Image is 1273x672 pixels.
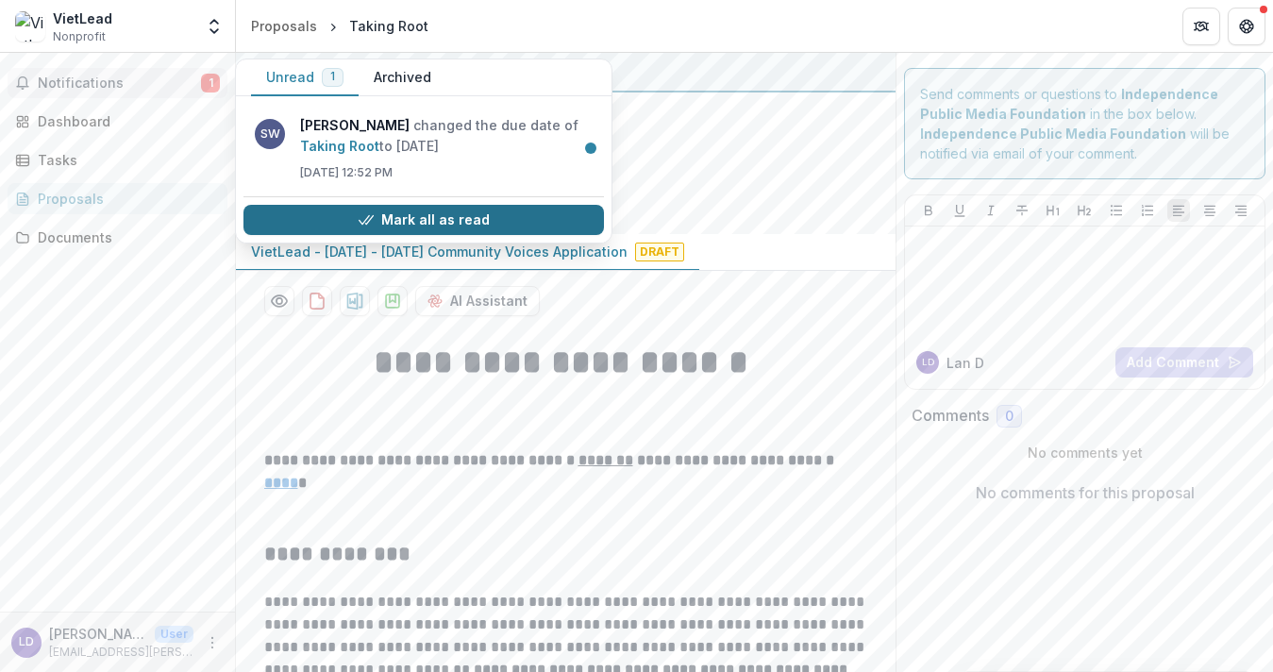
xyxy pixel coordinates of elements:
button: download-proposal [340,286,370,316]
button: Strike [1011,199,1033,222]
a: Tasks [8,144,227,176]
button: download-proposal [377,286,408,316]
button: download-proposal [302,286,332,316]
button: Align Left [1167,199,1190,222]
div: Taking Root [349,16,428,36]
button: Preview 63a184dd-3d0f-4b47-add9-4a6a3529b19a-0.pdf [264,286,294,316]
button: Align Right [1230,199,1252,222]
button: Bullet List [1105,199,1128,222]
a: Proposals [8,183,227,214]
div: Dashboard [38,111,212,131]
nav: breadcrumb [243,12,436,40]
a: Dashboard [8,106,227,137]
button: Mark all as read [243,205,604,235]
div: Lan Dinh [19,636,34,648]
button: Notifications1 [8,68,227,98]
button: Add Comment [1115,347,1253,378]
div: Documents [38,227,212,247]
h2: Comments [912,407,989,425]
a: Proposals [243,12,325,40]
span: 1 [201,74,220,92]
a: Taking Root [300,138,379,154]
button: Bold [917,199,940,222]
div: Tasks [38,150,212,170]
button: More [201,631,224,654]
span: 0 [1005,409,1013,425]
button: AI Assistant [415,286,540,316]
div: Proposals [251,16,317,36]
div: Proposals [38,189,212,209]
div: Lan Dinh [922,358,934,367]
button: Unread [251,59,359,96]
p: Lan D [946,353,984,373]
img: VietLead [15,11,45,42]
p: No comments for this proposal [976,481,1195,504]
span: Nonprofit [53,28,106,45]
strong: Independence Public Media Foundation [920,126,1186,142]
p: VietLead - [DATE] - [DATE] Community Voices Application [251,242,628,261]
button: Align Center [1198,199,1221,222]
button: Italicize [980,199,1002,222]
span: 1 [330,70,335,83]
span: Notifications [38,76,201,92]
p: User [155,626,193,643]
button: Get Help [1228,8,1265,45]
button: Partners [1182,8,1220,45]
button: Underline [948,199,971,222]
p: No comments yet [912,443,1258,462]
button: Heading 2 [1073,199,1096,222]
p: [EMAIL_ADDRESS][PERSON_NAME][DOMAIN_NAME] [49,644,193,661]
span: Draft [635,243,684,261]
button: Ordered List [1136,199,1159,222]
div: VietLead [53,8,112,28]
p: [PERSON_NAME] [49,624,147,644]
div: Send comments or questions to in the box below. will be notified via email of your comment. [904,68,1265,179]
p: changed the due date of to [DATE] [300,115,593,157]
a: Documents [8,222,227,253]
button: Heading 1 [1042,199,1064,222]
button: Open entity switcher [201,8,227,45]
button: Archived [359,59,446,96]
